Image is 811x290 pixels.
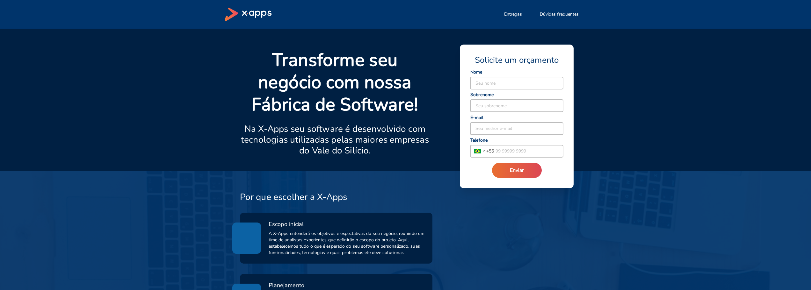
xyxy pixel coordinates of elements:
input: 99 99999 9999 [494,145,563,157]
span: + 55 [486,148,494,154]
span: Planejamento [269,281,304,289]
input: Seu nome [470,77,563,89]
input: Seu sobrenome [470,100,563,112]
p: Na X-Apps seu software é desenvolvido com tecnologias utilizadas pelas maiores empresas do Vale d... [240,124,430,156]
button: Dúvidas frequentes [532,8,587,21]
span: Dúvidas frequentes [540,11,579,18]
span: A X-Apps entenderá os objetivos e expectativas do seu negócio, reunindo um time de analistas expe... [269,230,425,256]
input: Seu melhor e-mail [470,123,563,135]
span: Enviar [510,167,524,174]
p: Transforme seu negócio com nossa Fábrica de Software! [240,49,430,116]
span: Solicite um orçamento [475,55,559,66]
h3: Por que escolher a X-Apps [240,192,347,202]
button: Enviar [492,163,542,178]
button: Entregas [496,8,530,21]
span: Escopo inicial [269,220,304,228]
span: Entregas [504,11,522,18]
